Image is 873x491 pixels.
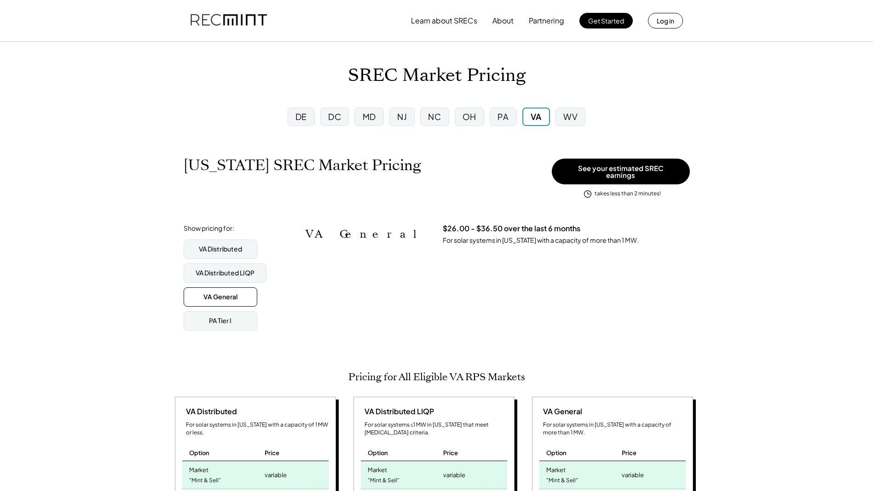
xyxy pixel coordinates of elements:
[443,224,580,234] h3: $26.00 - $36.50 over the last 6 months
[186,421,329,437] div: For solar systems in [US_STATE] with a capacity of 1 MW or less.
[295,111,307,122] div: DE
[209,316,231,325] div: PA Tier I
[411,11,477,30] button: Learn about SRECs
[546,449,567,457] div: Option
[184,224,234,233] div: Show pricing for:
[552,159,690,184] button: See your estimated SREC earnings
[622,449,636,457] div: Price
[529,11,564,30] button: Partnering
[328,111,341,122] div: DC
[531,111,542,122] div: VA
[189,463,208,474] div: Market
[368,474,399,487] div: "Mint & Sell"
[579,13,633,29] button: Get Started
[492,11,514,30] button: About
[443,468,465,481] div: variable
[363,111,376,122] div: MD
[348,65,526,86] h1: SREC Market Pricing
[364,421,507,437] div: For solar systems ≤1 MW in [US_STATE] that meet [MEDICAL_DATA] criteria.
[189,474,221,487] div: "Mint & Sell"
[595,190,661,198] div: takes less than 2 minutes!
[361,406,434,417] div: VA Distributed LIQP
[191,5,267,36] img: recmint-logotype%403x.png
[306,228,429,241] h2: VA General
[622,468,644,481] div: variable
[189,449,209,457] div: Option
[546,463,566,474] div: Market
[546,474,578,487] div: "Mint & Sell"
[443,236,639,245] div: For solar systems in [US_STATE] with a capacity of more than 1 MW.
[203,292,237,302] div: VA General
[196,268,254,278] div: VA Distributed LIQP
[184,156,421,174] h1: [US_STATE] SREC Market Pricing
[199,245,242,254] div: VA Distributed
[265,449,279,457] div: Price
[368,463,387,474] div: Market
[348,371,525,383] h2: Pricing for All Eligible VA RPS Markets
[539,406,582,417] div: VA General
[497,111,509,122] div: PA
[543,421,686,437] div: For solar systems in [US_STATE] with a capacity of more than 1 MW.
[428,111,441,122] div: NC
[265,468,287,481] div: variable
[443,449,458,457] div: Price
[397,111,407,122] div: NJ
[563,111,578,122] div: WV
[648,13,683,29] button: Log in
[182,406,237,417] div: VA Distributed
[368,449,388,457] div: Option
[463,111,476,122] div: OH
